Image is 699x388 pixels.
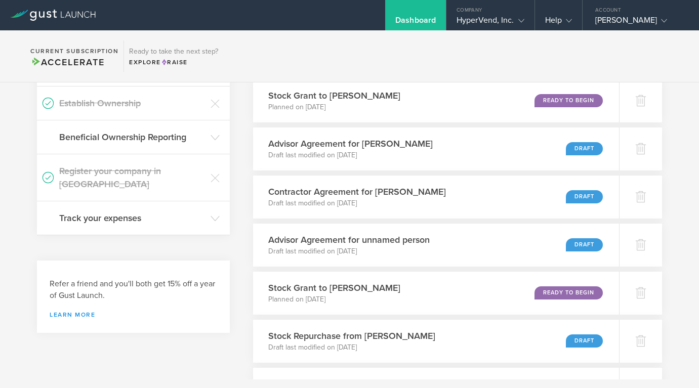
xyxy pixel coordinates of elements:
[253,127,619,170] div: Advisor Agreement for [PERSON_NAME]Draft last modified on [DATE]Draft
[268,137,433,150] h3: Advisor Agreement for [PERSON_NAME]
[50,278,217,301] h3: Refer a friend and you'll both get 15% off a year of Gust Launch.
[124,40,223,72] div: Ready to take the next step?ExploreRaise
[457,15,524,30] div: HyperVend, Inc.
[268,150,433,160] p: Draft last modified on [DATE]
[566,334,603,348] div: Draft
[30,57,104,68] span: Accelerate
[268,102,400,112] p: Planned on [DATE]
[268,281,400,294] h3: Stock Grant to [PERSON_NAME]
[545,15,572,30] div: Help
[268,342,435,353] p: Draft last modified on [DATE]
[566,142,603,155] div: Draft
[129,48,218,55] h3: Ready to take the next step?
[161,59,188,66] span: Raise
[268,89,400,102] h3: Stock Grant to [PERSON_NAME]
[648,339,699,388] iframe: Chat Widget
[534,94,603,107] div: Ready to Begin
[268,198,446,208] p: Draft last modified on [DATE]
[595,15,681,30] div: [PERSON_NAME]
[268,294,400,305] p: Planned on [DATE]
[566,190,603,203] div: Draft
[50,312,217,318] a: Learn more
[253,176,619,219] div: Contractor Agreement for [PERSON_NAME]Draft last modified on [DATE]Draft
[253,224,619,267] div: Advisor Agreement for unnamed personDraft last modified on [DATE]Draft
[59,211,205,225] h3: Track your expenses
[253,79,619,122] div: Stock Grant to [PERSON_NAME]Planned on [DATE]Ready to Begin
[129,58,218,67] div: Explore
[534,286,603,299] div: Ready to Begin
[253,272,619,315] div: Stock Grant to [PERSON_NAME]Planned on [DATE]Ready to Begin
[268,329,435,342] h3: Stock Repurchase from [PERSON_NAME]
[268,233,430,246] h3: Advisor Agreement for unnamed person
[268,246,430,256] p: Draft last modified on [DATE]
[566,238,603,251] div: Draft
[253,320,619,363] div: Stock Repurchase from [PERSON_NAME]Draft last modified on [DATE]Draft
[59,164,205,191] h3: Register your company in [GEOGRAPHIC_DATA]
[395,15,436,30] div: Dashboard
[59,97,205,110] h3: Establish Ownership
[30,48,118,54] h2: Current Subscription
[59,131,205,144] h3: Beneficial Ownership Reporting
[268,185,446,198] h3: Contractor Agreement for [PERSON_NAME]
